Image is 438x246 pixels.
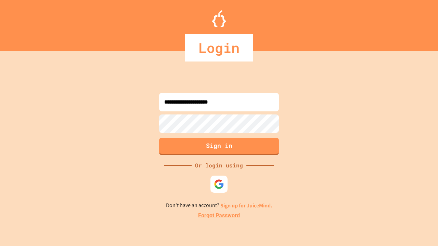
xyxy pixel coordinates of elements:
img: google-icon.svg [214,179,224,189]
img: Logo.svg [212,10,226,27]
div: Or login using [192,161,246,169]
a: Forgot Password [198,211,240,220]
button: Sign in [159,138,279,155]
div: Login [185,34,253,61]
p: Don't have an account? [166,201,272,210]
a: Sign up for JuiceMind. [220,202,272,209]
